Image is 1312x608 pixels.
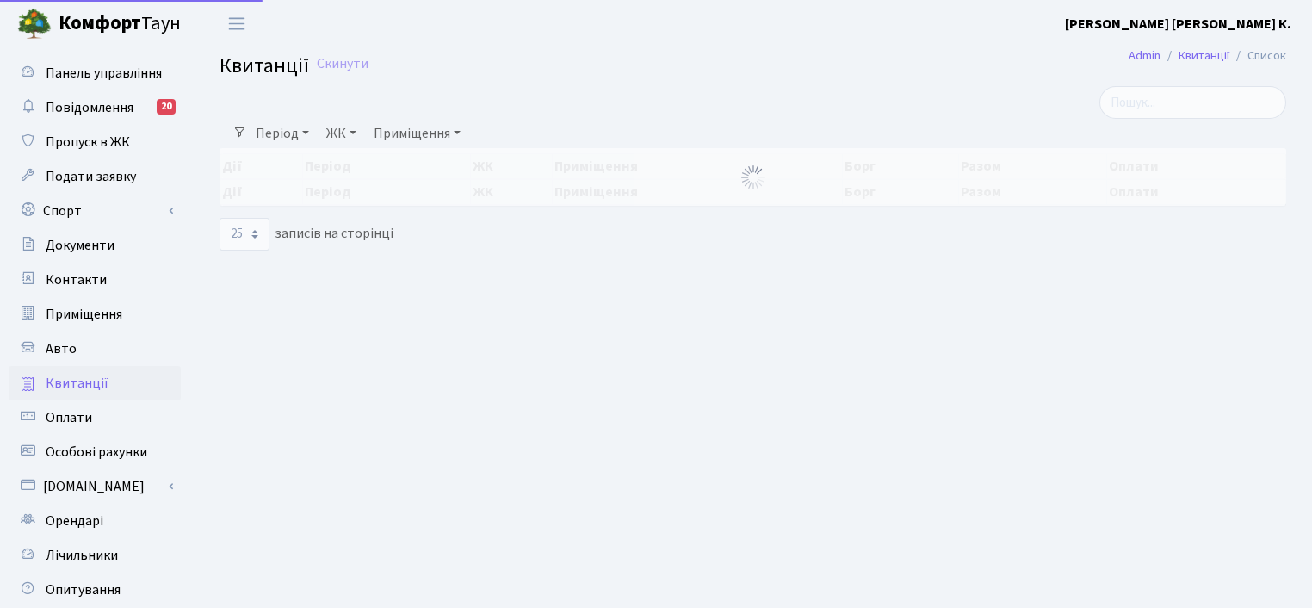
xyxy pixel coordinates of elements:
a: Контакти [9,263,181,297]
a: Період [249,119,316,148]
span: Контакти [46,270,107,289]
a: Пропуск в ЖК [9,125,181,159]
input: Пошук... [1099,86,1286,119]
label: записів на сторінці [220,218,393,251]
a: [PERSON_NAME] [PERSON_NAME] К. [1065,14,1291,34]
div: 20 [157,99,176,115]
a: [DOMAIN_NAME] [9,469,181,504]
nav: breadcrumb [1103,38,1312,74]
a: ЖК [319,119,363,148]
a: Подати заявку [9,159,181,194]
img: Обробка... [740,164,767,191]
a: Admin [1129,47,1160,65]
span: Повідомлення [46,98,133,117]
a: Лічильники [9,538,181,573]
button: Переключити навігацію [215,9,258,38]
a: Орендарі [9,504,181,538]
span: Опитування [46,580,121,599]
a: Оплати [9,400,181,435]
a: Приміщення [9,297,181,332]
span: Таун [59,9,181,39]
span: Панель управління [46,64,162,83]
img: logo.png [17,7,52,41]
span: Орендарі [46,512,103,530]
span: Лічильники [46,546,118,565]
a: Квитанції [9,366,181,400]
span: Оплати [46,408,92,427]
span: Подати заявку [46,167,136,186]
a: Опитування [9,573,181,607]
span: Приміщення [46,305,122,324]
span: Квитанції [46,374,108,393]
a: Авто [9,332,181,366]
b: Комфорт [59,9,141,37]
span: Особові рахунки [46,443,147,462]
a: Спорт [9,194,181,228]
li: Список [1229,47,1286,65]
a: Панель управління [9,56,181,90]
b: [PERSON_NAME] [PERSON_NAME] К. [1065,15,1291,34]
select: записів на сторінці [220,218,269,251]
span: Квитанції [220,51,309,81]
a: Повідомлення20 [9,90,181,125]
span: Документи [46,236,114,255]
a: Приміщення [367,119,467,148]
a: Скинути [317,56,368,72]
span: Пропуск в ЖК [46,133,130,152]
a: Документи [9,228,181,263]
a: Квитанції [1179,47,1229,65]
span: Авто [46,339,77,358]
a: Особові рахунки [9,435,181,469]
